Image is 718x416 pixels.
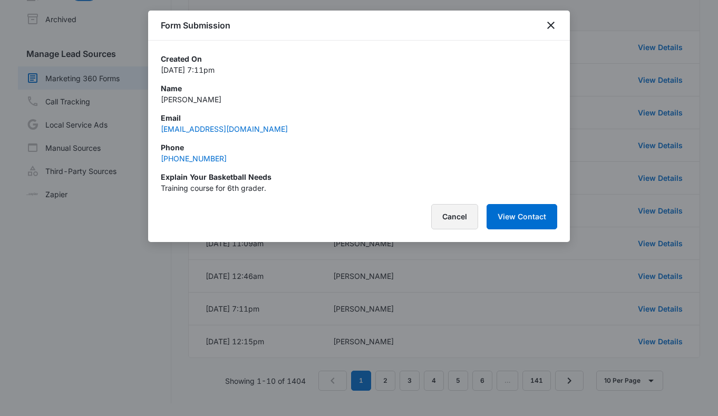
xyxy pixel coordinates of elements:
a: [EMAIL_ADDRESS][DOMAIN_NAME] [161,124,288,133]
h1: Form Submission [161,19,230,32]
p: [PERSON_NAME] [161,94,557,105]
p: Phone [161,142,557,153]
p: Explain your basketball needs [161,171,557,182]
p: Name [161,83,557,94]
p: Training course for 6th grader. [161,182,557,194]
button: View Contact [487,204,557,229]
p: Created On [161,53,557,64]
button: Cancel [431,204,478,229]
p: Email [161,112,557,123]
button: close [545,19,557,32]
a: [PHONE_NUMBER] [161,154,227,163]
p: [DATE] 7:11pm [161,64,557,75]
